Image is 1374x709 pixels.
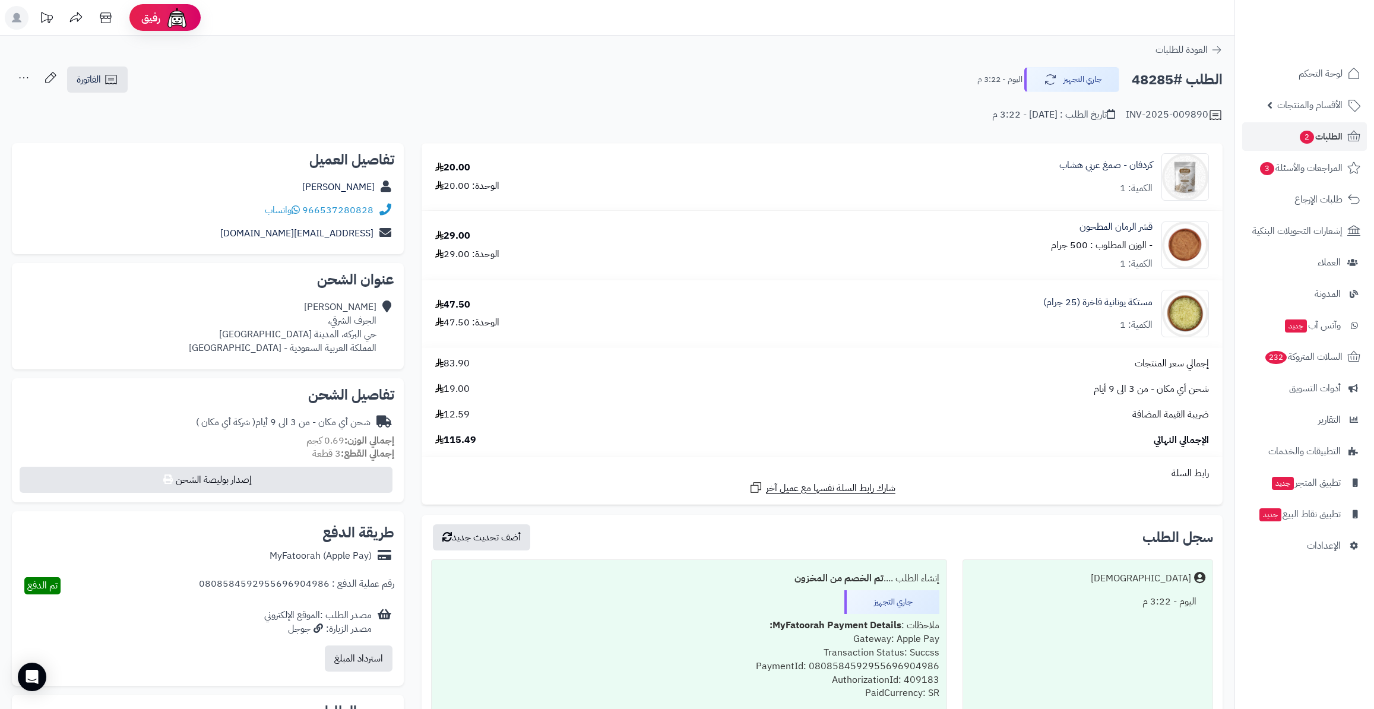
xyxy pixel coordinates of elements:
a: المراجعات والأسئلة3 [1242,154,1367,182]
span: شحن أي مكان - من 3 الى 9 أيام [1094,382,1209,396]
a: التطبيقات والخدمات [1242,437,1367,466]
span: المراجعات والأسئلة [1259,160,1343,176]
div: جاري التجهيز [844,590,939,614]
span: الأقسام والمنتجات [1277,97,1343,113]
div: الكمية: 1 [1120,257,1153,271]
div: 29.00 [435,229,470,243]
a: [EMAIL_ADDRESS][DOMAIN_NAME] [220,226,373,240]
div: الوحدة: 47.50 [435,316,499,330]
a: شارك رابط السلة نفسها مع عميل آخر [749,480,895,495]
a: الطلبات2 [1242,122,1367,151]
span: الإجمالي النهائي [1154,433,1209,447]
div: الكمية: 1 [1120,318,1153,332]
span: الطلبات [1299,128,1343,145]
img: ai-face.png [165,6,189,30]
a: لوحة التحكم [1242,59,1367,88]
h3: سجل الطلب [1142,530,1213,545]
span: 83.90 [435,357,470,371]
small: اليوم - 3:22 م [977,74,1022,86]
span: رفيق [141,11,160,25]
div: مصدر الزيارة: جوجل [264,622,372,636]
strong: إجمالي الوزن: [344,433,394,448]
a: السلات المتروكة232 [1242,343,1367,371]
a: تطبيق نقاط البيعجديد [1242,500,1367,528]
a: العودة للطلبات [1155,43,1223,57]
span: لوحة التحكم [1299,65,1343,82]
a: التقارير [1242,406,1367,434]
div: [DEMOGRAPHIC_DATA] [1091,572,1191,585]
img: 1633580797-Pomegranate%20Peel%20Powder-90x90.jpg [1162,221,1208,269]
span: أدوات التسويق [1289,380,1341,397]
span: الفاتورة [77,72,101,87]
a: [PERSON_NAME] [302,180,375,194]
span: التطبيقات والخدمات [1268,443,1341,460]
div: الوحدة: 20.00 [435,179,499,193]
span: ( شركة أي مكان ) [196,415,255,429]
span: إجمالي سعر المنتجات [1135,357,1209,371]
a: أدوات التسويق [1242,374,1367,403]
div: اليوم - 3:22 م [970,590,1205,613]
a: تحديثات المنصة [31,6,61,33]
div: تاريخ الطلب : [DATE] - 3:22 م [992,108,1115,122]
small: 3 قطعة [312,447,394,461]
small: 0.69 كجم [306,433,394,448]
span: طلبات الإرجاع [1294,191,1343,208]
span: تطبيق المتجر [1271,474,1341,491]
span: 12.59 [435,408,470,422]
img: 1693556992-Mastic,%20Greece%202-90x90.jpg [1162,290,1208,337]
a: الإعدادات [1242,531,1367,560]
span: 19.00 [435,382,470,396]
a: واتساب [265,203,300,217]
span: إشعارات التحويلات البنكية [1252,223,1343,239]
button: أضف تحديث جديد [433,524,530,550]
div: Open Intercom Messenger [18,663,46,691]
b: تم الخصم من المخزون [794,571,884,585]
span: 232 [1265,351,1287,364]
span: الإعدادات [1307,537,1341,554]
div: الكمية: 1 [1120,182,1153,195]
div: مصدر الطلب :الموقع الإلكتروني [264,609,372,636]
b: MyFatoorah Payment Details: [770,618,901,632]
a: تطبيق المتجرجديد [1242,469,1367,497]
button: إصدار بوليصة الشحن [20,467,392,493]
div: رابط السلة [426,467,1218,480]
img: logo-2.png [1293,32,1363,57]
div: [PERSON_NAME] الجرف الشرقي، حي البركه، المدينة [GEOGRAPHIC_DATA] المملكة العربية السعودية - [GEOG... [189,300,376,354]
img: karpro1-90x90.jpg [1162,153,1208,201]
small: - الوزن المطلوب : 500 جرام [1051,238,1153,252]
span: السلات المتروكة [1264,349,1343,365]
span: تطبيق نقاط البيع [1258,506,1341,523]
span: العودة للطلبات [1155,43,1208,57]
div: 47.50 [435,298,470,312]
span: جديد [1272,477,1294,490]
button: جاري التجهيز [1024,67,1119,92]
span: 2 [1300,131,1314,144]
strong: إجمالي القطع: [341,447,394,461]
span: شارك رابط السلة نفسها مع عميل آخر [766,482,895,495]
div: الوحدة: 29.00 [435,248,499,261]
span: 115.49 [435,433,476,447]
h2: تفاصيل الشحن [21,388,394,402]
h2: عنوان الشحن [21,273,394,287]
span: جديد [1285,319,1307,333]
span: وآتس آب [1284,317,1341,334]
a: مستكة يونانية فاخرة (25 جرام) [1043,296,1153,309]
a: طلبات الإرجاع [1242,185,1367,214]
span: جديد [1259,508,1281,521]
a: الفاتورة [67,67,128,93]
a: 966537280828 [302,203,373,217]
span: العملاء [1318,254,1341,271]
span: 3 [1260,162,1274,175]
span: المدونة [1315,286,1341,302]
div: INV-2025-009890 [1126,108,1223,122]
h2: الطلب #48285 [1132,68,1223,92]
div: MyFatoorah (Apple Pay) [270,549,372,563]
a: كردفان - صمغ عربي هشاب [1059,159,1153,172]
div: رقم عملية الدفع : 0808584592955696904986 [199,577,394,594]
div: شحن أي مكان - من 3 الى 9 أيام [196,416,371,429]
span: التقارير [1318,412,1341,428]
h2: طريقة الدفع [322,526,394,540]
span: تم الدفع [27,578,58,593]
a: المدونة [1242,280,1367,308]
